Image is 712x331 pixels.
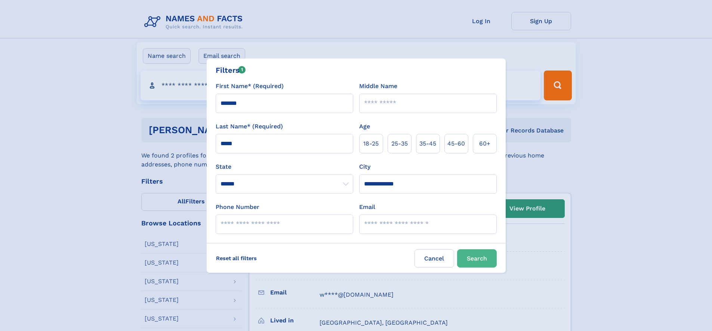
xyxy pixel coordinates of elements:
[216,162,353,171] label: State
[359,162,370,171] label: City
[363,139,379,148] span: 18‑25
[216,65,246,76] div: Filters
[419,139,436,148] span: 35‑45
[447,139,465,148] span: 45‑60
[211,249,262,267] label: Reset all filters
[391,139,408,148] span: 25‑35
[414,249,454,268] label: Cancel
[359,122,370,131] label: Age
[359,82,397,91] label: Middle Name
[216,203,259,212] label: Phone Number
[216,82,284,91] label: First Name* (Required)
[359,203,375,212] label: Email
[216,122,283,131] label: Last Name* (Required)
[479,139,490,148] span: 60+
[457,249,497,268] button: Search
